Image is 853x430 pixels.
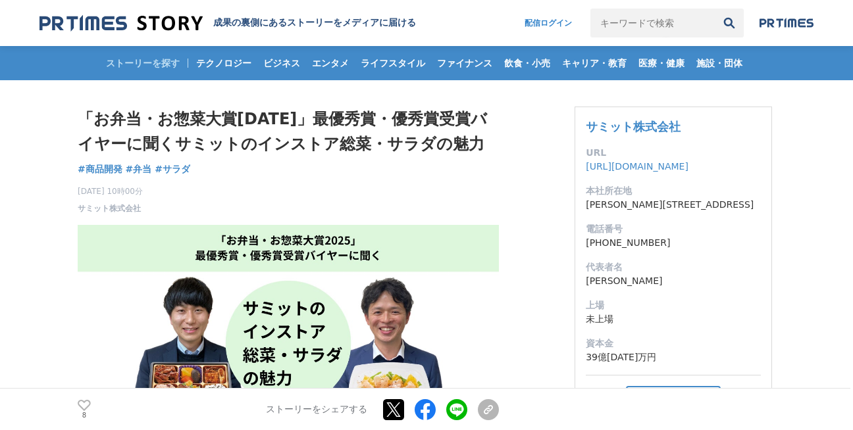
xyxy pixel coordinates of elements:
[691,57,748,69] span: 施設・団体
[557,57,632,69] span: キャリア・教育
[586,350,761,364] dd: 39億[DATE]万円
[307,57,354,69] span: エンタメ
[760,18,814,28] img: prtimes
[633,46,690,80] a: 医療・健康
[39,14,416,32] a: 成果の裏側にあるストーリーをメディアに届ける 成果の裏側にあるストーリーをメディアに届ける
[626,386,721,410] button: フォロー
[266,404,367,416] p: ストーリーをシェアする
[715,9,744,37] button: 検索
[586,274,761,288] dd: [PERSON_NAME]
[155,163,190,175] span: #サラダ
[155,162,190,176] a: #サラダ
[432,46,498,80] a: ファイナンス
[355,46,430,80] a: ライフスタイル
[191,46,257,80] a: テクノロジー
[590,9,715,37] input: キーワードで検索
[213,17,416,29] h2: 成果の裏側にあるストーリーをメディアに届ける
[586,236,761,250] dd: [PHONE_NUMBER]
[126,163,152,175] span: #弁当
[39,14,203,32] img: 成果の裏側にあるストーリーをメディアに届ける
[586,260,761,274] dt: 代表者名
[691,46,748,80] a: 施設・団体
[78,203,141,214] a: サミット株式会社
[586,146,761,160] dt: URL
[258,57,305,69] span: ビジネス
[499,46,556,80] a: 飲食・小売
[126,162,152,176] a: #弁当
[78,162,122,176] a: #商品開発
[191,57,257,69] span: テクノロジー
[586,120,681,133] a: サミット株式会社
[78,412,91,419] p: 8
[586,337,761,350] dt: 資本金
[258,46,305,80] a: ビジネス
[355,57,430,69] span: ライフスタイル
[511,9,585,37] a: 配信ログイン
[586,198,761,212] dd: [PERSON_NAME][STREET_ADDRESS]
[78,185,143,197] span: [DATE] 10時00分
[499,57,556,69] span: 飲食・小売
[78,107,499,157] h1: 「お弁当・お惣菜大賞[DATE]」最優秀賞・優秀賞受賞バイヤーに聞くサミットのインストア総菜・サラダの魅力
[586,184,761,198] dt: 本社所在地
[633,57,690,69] span: 医療・健康
[307,46,354,80] a: エンタメ
[586,222,761,236] dt: 電話番号
[586,312,761,326] dd: 未上場
[557,46,632,80] a: キャリア・教育
[586,161,688,172] a: [URL][DOMAIN_NAME]
[586,299,761,312] dt: 上場
[432,57,498,69] span: ファイナンス
[78,163,122,175] span: #商品開発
